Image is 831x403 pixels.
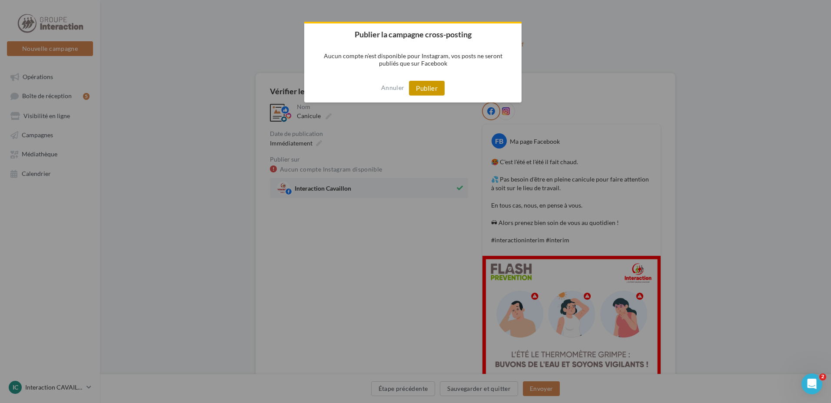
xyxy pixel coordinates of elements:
span: 2 [819,373,826,380]
button: Annuler [381,81,404,95]
h2: Publier la campagne cross-posting [304,23,522,45]
iframe: Intercom live chat [801,373,822,394]
p: Aucun compte n’est disponible pour Instagram, vos posts ne seront publiés que sur Facebook [304,45,522,74]
button: Publier [409,81,445,96]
